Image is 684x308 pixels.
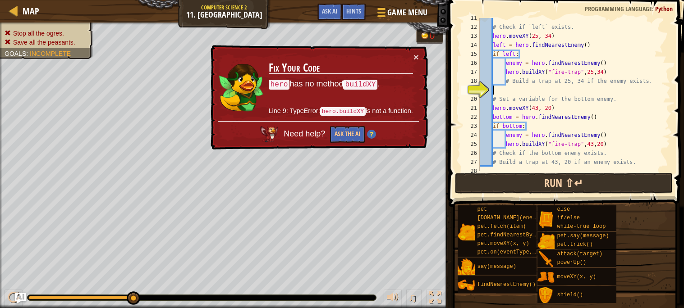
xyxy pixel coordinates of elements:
img: portrait.png [537,233,555,250]
span: pet.say(message) [557,233,609,239]
p: has no method . [269,78,413,90]
img: portrait.png [537,269,555,286]
span: pet.findNearestByType(type) [477,232,565,238]
div: 0 [430,31,439,40]
code: hero [269,80,290,90]
span: [DOMAIN_NAME](enemy) [477,215,542,221]
div: 20 [461,95,480,104]
div: 13 [461,32,480,41]
img: portrait.png [537,211,555,228]
div: 25 [461,140,480,149]
button: Ask AI [317,4,342,20]
button: Game Menu [370,4,433,25]
div: 11 [461,14,480,23]
div: 14 [461,41,480,50]
div: 26 [461,149,480,158]
button: Ask AI [15,293,26,303]
div: 28 [461,167,480,176]
button: × [413,52,419,62]
span: Programming language [585,5,652,13]
div: 18 [461,77,480,86]
span: Map [23,5,39,17]
span: Game Menu [387,7,427,18]
h3: Fix Your Code [269,62,413,74]
span: Goals [5,50,26,57]
img: portrait.png [458,223,475,240]
span: : [26,50,30,57]
span: Save all the peasants. [13,39,75,46]
span: powerUp() [557,259,586,266]
button: Ask the AI [330,126,365,143]
span: Incomplete [30,50,71,57]
button: Toggle fullscreen [426,290,444,308]
div: 12 [461,23,480,32]
span: Ask AI [322,7,337,15]
div: 17 [461,68,480,77]
span: pet.trick() [557,241,592,248]
span: say(message) [477,263,516,270]
button: ♫ [406,290,422,308]
div: 27 [461,158,480,167]
span: Need help? [284,129,327,138]
span: shield() [557,292,583,298]
button: Run ⇧↵ [455,173,673,194]
li: Save all the peasants. [5,38,87,47]
span: pet.moveXY(x, y) [477,240,529,247]
div: 21 [461,104,480,113]
p: Line 9: TypeError: is not a function. [269,106,413,116]
li: Stop all the ogres. [5,29,87,38]
div: 16 [461,59,480,68]
span: pet [477,206,487,213]
span: ♫ [408,291,417,304]
code: buildXY [343,80,377,90]
div: Team 'humans' has 0 gold. [416,28,443,44]
button: Adjust volume [384,290,402,308]
img: portrait.png [537,287,555,304]
span: moveXY(x, y) [557,274,596,280]
div: 19 [461,86,480,95]
span: while-true loop [557,223,606,230]
span: : [652,5,655,13]
div: 22 [461,113,480,122]
div: 23 [461,122,480,131]
span: Hints [346,7,361,15]
img: duck_zana.png [218,61,263,112]
img: portrait.png [537,251,555,268]
div: 15 [461,50,480,59]
img: portrait.png [458,276,475,294]
img: portrait.png [458,258,475,276]
span: pet.on(eventType, handler) [477,249,561,255]
button: Ctrl + P: Pause [5,290,23,308]
span: else [557,206,570,213]
img: Hint [367,130,376,139]
span: findNearestEnemy() [477,281,536,288]
a: Map [18,5,39,17]
span: attack(target) [557,251,602,257]
span: Python [655,5,673,13]
span: pet.fetch(item) [477,223,526,230]
span: Stop all the ogres. [13,30,64,37]
img: AI [260,126,278,142]
div: 24 [461,131,480,140]
span: if/else [557,215,579,221]
code: hero.buildXY [320,107,366,116]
